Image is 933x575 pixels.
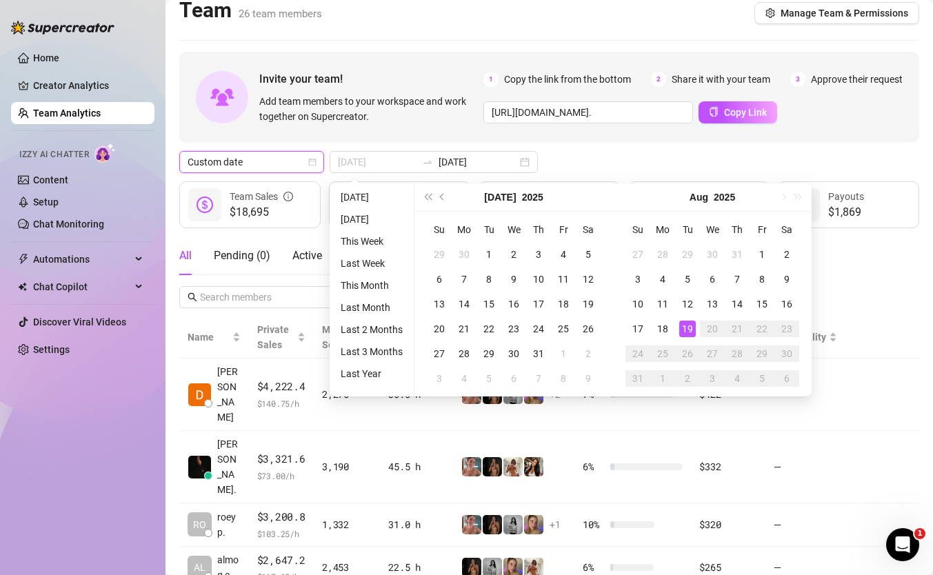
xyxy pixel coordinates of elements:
[230,204,293,221] span: $18,695
[700,366,725,391] td: 2025-09-03
[452,267,476,292] td: 2025-07-07
[505,321,522,337] div: 23
[501,217,526,242] th: We
[322,324,367,350] span: Messages Sent
[335,343,408,360] li: Last 3 Months
[435,183,450,211] button: Previous month (PageUp)
[750,316,774,341] td: 2025-08-22
[650,316,675,341] td: 2025-08-18
[526,366,551,391] td: 2025-08-07
[33,248,131,270] span: Automations
[650,217,675,242] th: Mo
[700,292,725,316] td: 2025-08-13
[790,72,805,87] span: 3
[322,560,372,575] div: 2,453
[700,217,725,242] th: We
[774,316,799,341] td: 2025-08-23
[18,254,29,265] span: thunderbolt
[754,2,919,24] button: Manage Team & Permissions
[217,436,241,497] span: [PERSON_NAME].
[700,267,725,292] td: 2025-08-06
[580,321,596,337] div: 26
[630,370,646,387] div: 31
[654,345,671,362] div: 25
[452,242,476,267] td: 2025-06-30
[530,370,547,387] div: 7
[197,196,213,213] span: dollar-circle
[188,330,230,345] span: Name
[257,451,306,467] span: $3,321.6
[200,290,313,305] input: Search members
[188,456,211,478] img: Chap צ׳אפ
[452,316,476,341] td: 2025-07-21
[239,8,322,20] span: 26 team members
[679,321,696,337] div: 19
[754,321,770,337] div: 22
[679,345,696,362] div: 26
[504,72,631,87] span: Copy the link from the bottom
[503,515,523,534] img: A
[555,246,572,263] div: 4
[530,246,547,263] div: 3
[774,267,799,292] td: 2025-08-09
[725,292,750,316] td: 2025-08-14
[505,345,522,362] div: 30
[452,217,476,242] th: Mo
[322,387,372,402] div: 2,270
[501,316,526,341] td: 2025-07-23
[526,242,551,267] td: 2025-07-03
[427,366,452,391] td: 2025-08-03
[283,189,293,204] span: info-circle
[530,296,547,312] div: 17
[501,366,526,391] td: 2025-08-06
[431,296,448,312] div: 13
[774,292,799,316] td: 2025-08-16
[427,217,452,242] th: Su
[625,267,650,292] td: 2025-08-03
[779,271,795,287] div: 9
[630,296,646,312] div: 10
[529,181,608,212] div: Est. Hours Worked
[625,217,650,242] th: Su
[700,316,725,341] td: 2025-08-20
[481,246,497,263] div: 1
[650,341,675,366] td: 2025-08-25
[456,370,472,387] div: 4
[765,8,775,18] span: setting
[700,242,725,267] td: 2025-07-30
[422,157,433,168] span: to
[18,282,27,292] img: Chat Copilot
[699,560,756,575] div: $265
[257,527,306,541] span: $ 103.25 /h
[530,345,547,362] div: 31
[714,183,735,211] button: Choose a year
[750,292,774,316] td: 2025-08-15
[526,341,551,366] td: 2025-07-31
[625,366,650,391] td: 2025-08-31
[555,321,572,337] div: 25
[729,321,745,337] div: 21
[550,517,561,532] span: + 1
[576,366,601,391] td: 2025-08-09
[551,267,576,292] td: 2025-07-11
[526,316,551,341] td: 2025-07-24
[335,211,408,228] li: [DATE]
[524,457,543,476] img: AdelDahan
[765,431,845,503] td: —
[503,457,523,476] img: Green
[476,316,501,341] td: 2025-07-22
[675,217,700,242] th: Tu
[422,157,433,168] span: swap-right
[481,296,497,312] div: 15
[551,341,576,366] td: 2025-08-01
[580,345,596,362] div: 2
[625,292,650,316] td: 2025-08-10
[33,276,131,298] span: Chat Copilot
[625,341,650,366] td: 2025-08-24
[886,528,919,561] iframe: Intercom live chat
[679,370,696,387] div: 2
[576,242,601,267] td: 2025-07-05
[179,248,192,264] div: All
[551,366,576,391] td: 2025-08-08
[555,271,572,287] div: 11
